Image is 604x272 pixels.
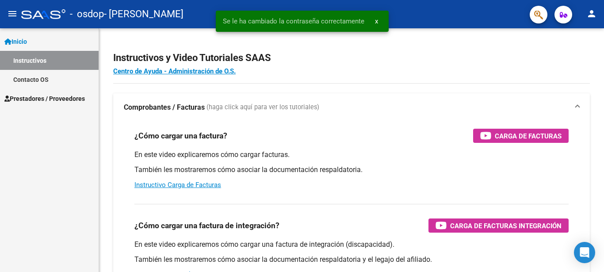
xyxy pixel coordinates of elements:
[375,17,378,25] span: x
[206,103,319,112] span: (haga click aquí para ver los tutoriales)
[134,240,569,249] p: En este video explicaremos cómo cargar una factura de integración (discapacidad).
[7,8,18,19] mat-icon: menu
[368,13,385,29] button: x
[113,93,590,122] mat-expansion-panel-header: Comprobantes / Facturas (haga click aquí para ver los tutoriales)
[70,4,104,24] span: - osdop
[574,242,595,263] div: Open Intercom Messenger
[134,150,569,160] p: En este video explicaremos cómo cargar facturas.
[134,181,221,189] a: Instructivo Carga de Facturas
[4,94,85,103] span: Prestadores / Proveedores
[473,129,569,143] button: Carga de Facturas
[113,50,590,66] h2: Instructivos y Video Tutoriales SAAS
[134,130,227,142] h3: ¿Cómo cargar una factura?
[134,255,569,264] p: También les mostraremos cómo asociar la documentación respaldatoria y el legajo del afiliado.
[4,37,27,46] span: Inicio
[104,4,183,24] span: - [PERSON_NAME]
[428,218,569,233] button: Carga de Facturas Integración
[134,165,569,175] p: También les mostraremos cómo asociar la documentación respaldatoria.
[495,130,562,142] span: Carga de Facturas
[113,67,236,75] a: Centro de Ayuda - Administración de O.S.
[586,8,597,19] mat-icon: person
[124,103,205,112] strong: Comprobantes / Facturas
[450,220,562,231] span: Carga de Facturas Integración
[134,219,279,232] h3: ¿Cómo cargar una factura de integración?
[223,17,364,26] span: Se le ha cambiado la contraseña correctamente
